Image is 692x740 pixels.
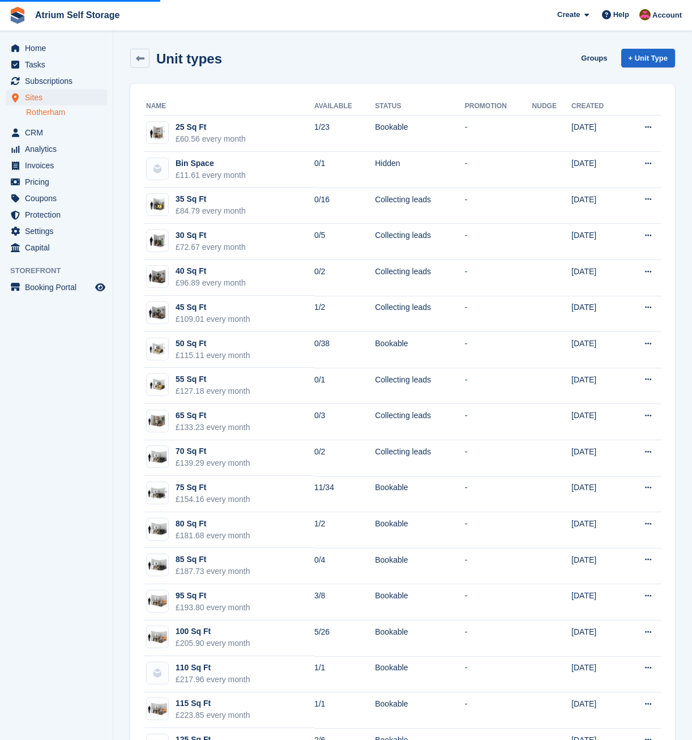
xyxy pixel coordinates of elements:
[147,341,168,357] img: 50.jpg
[176,169,246,181] div: £11.61 every month
[176,457,250,469] div: £139.29 every month
[147,521,168,537] img: 75-sqft-unit.jpg
[375,656,465,692] td: Bookable
[147,449,168,465] img: 75-sqft-unit%20(2).jpg
[25,57,93,73] span: Tasks
[557,9,580,20] span: Create
[26,107,107,118] a: Rotherham
[375,440,465,477] td: Collecting leads
[147,485,168,501] img: 75.jpg
[314,224,375,260] td: 0/5
[571,116,623,152] td: [DATE]
[314,548,375,584] td: 0/4
[176,602,250,614] div: £193.80 every month
[25,207,93,223] span: Protection
[465,97,532,116] th: Promotion
[176,662,250,674] div: 110 Sq Ft
[176,265,246,277] div: 40 Sq Ft
[465,188,532,224] td: -
[465,404,532,440] td: -
[571,260,623,296] td: [DATE]
[6,207,107,223] a: menu
[465,332,532,368] td: -
[571,692,623,729] td: [DATE]
[25,40,93,56] span: Home
[176,338,250,350] div: 50 Sq Ft
[314,440,375,477] td: 0/2
[176,494,250,505] div: £154.16 every month
[147,125,168,141] img: 25.jpg
[375,692,465,729] td: Bookable
[176,554,250,565] div: 85 Sq Ft
[6,90,107,105] a: menu
[576,49,612,67] a: Groups
[314,584,375,620] td: 3/8
[314,692,375,729] td: 1/1
[176,133,246,145] div: £60.56 every month
[465,512,532,548] td: -
[314,116,375,152] td: 1/23
[176,410,250,422] div: 65 Sq Ft
[314,97,375,116] th: Available
[375,97,465,116] th: Status
[465,368,532,404] td: -
[25,240,93,256] span: Capital
[465,476,532,512] td: -
[375,368,465,404] td: Collecting leads
[176,445,250,457] div: 70 Sq Ft
[571,656,623,692] td: [DATE]
[6,158,107,173] a: menu
[314,512,375,548] td: 1/2
[176,205,246,217] div: £84.79 every month
[571,188,623,224] td: [DATE]
[465,260,532,296] td: -
[25,158,93,173] span: Invoices
[176,698,250,709] div: 115 Sq Ft
[375,332,465,368] td: Bookable
[176,709,250,721] div: £223.85 every month
[639,9,651,20] img: Mark Rhodes
[25,223,93,239] span: Settings
[571,97,623,116] th: Created
[25,190,93,206] span: Coupons
[176,229,246,241] div: 30 Sq Ft
[176,482,250,494] div: 75 Sq Ft
[176,385,250,397] div: £127.18 every month
[314,260,375,296] td: 0/2
[465,692,532,729] td: -
[465,224,532,260] td: -
[25,141,93,157] span: Analytics
[147,701,168,717] img: 100-sqft-unit.jpg
[147,377,168,393] img: 50-sqft-unit%20(2).jpg
[375,404,465,440] td: Collecting leads
[314,656,375,692] td: 1/1
[532,97,572,116] th: Nudge
[176,565,250,577] div: £187.73 every month
[176,121,246,133] div: 25 Sq Ft
[571,404,623,440] td: [DATE]
[93,280,107,294] a: Preview store
[375,116,465,152] td: Bookable
[147,412,168,429] img: 64-sqft-unit.jpg
[144,97,314,116] th: Name
[147,593,168,609] img: 100-sqft-unit%20(2).jpg
[6,141,107,157] a: menu
[6,73,107,89] a: menu
[571,368,623,404] td: [DATE]
[571,476,623,512] td: [DATE]
[156,51,222,66] h2: Unit types
[465,548,532,584] td: -
[613,9,629,20] span: Help
[375,152,465,188] td: Hidden
[176,158,246,169] div: Bin Space
[147,557,168,573] img: 75-sqft-unit.jpg
[6,223,107,239] a: menu
[314,476,375,512] td: 11/34
[375,296,465,332] td: Collecting leads
[176,301,250,313] div: 45 Sq Ft
[314,404,375,440] td: 0/3
[465,620,532,657] td: -
[465,584,532,620] td: -
[176,193,246,205] div: 35 Sq Ft
[571,584,623,620] td: [DATE]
